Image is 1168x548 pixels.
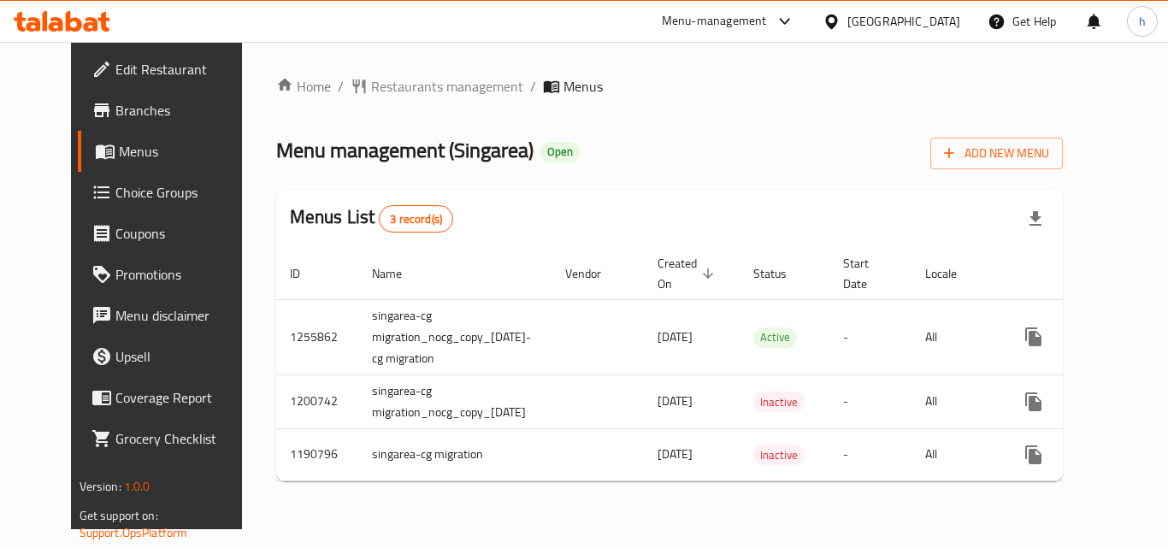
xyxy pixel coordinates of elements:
[829,428,911,480] td: -
[372,263,424,284] span: Name
[115,59,252,80] span: Edit Restaurant
[78,377,266,418] a: Coverage Report
[925,263,979,284] span: Locale
[662,11,767,32] div: Menu-management
[338,76,344,97] li: /
[1054,434,1095,475] button: Change Status
[276,131,534,169] span: Menu management ( Singarea )
[371,76,523,97] span: Restaurants management
[540,144,580,159] span: Open
[290,204,453,233] h2: Menus List
[115,305,252,326] span: Menu disclaimer
[290,263,322,284] span: ID
[1139,12,1146,31] span: h
[80,521,188,544] a: Support.OpsPlatform
[829,374,911,428] td: -
[78,295,266,336] a: Menu disclaimer
[115,223,252,244] span: Coupons
[911,374,1000,428] td: All
[658,253,719,294] span: Created On
[358,299,552,374] td: singarea-cg migration_nocg_copy_[DATE]-cg migration
[753,263,809,284] span: Status
[276,299,358,374] td: 1255862
[1015,198,1056,239] div: Export file
[829,299,911,374] td: -
[753,327,797,347] span: Active
[119,141,252,162] span: Menus
[658,326,693,348] span: [DATE]
[1054,316,1095,357] button: Change Status
[124,475,150,498] span: 1.0.0
[78,254,266,295] a: Promotions
[351,76,523,97] a: Restaurants management
[78,131,266,172] a: Menus
[80,504,158,527] span: Get support on:
[540,142,580,162] div: Open
[944,143,1049,164] span: Add New Menu
[78,49,266,90] a: Edit Restaurant
[753,445,805,465] span: Inactive
[115,346,252,367] span: Upsell
[276,76,331,97] a: Home
[276,428,358,480] td: 1190796
[78,213,266,254] a: Coupons
[911,428,1000,480] td: All
[115,100,252,121] span: Branches
[565,263,623,284] span: Vendor
[1013,434,1054,475] button: more
[753,392,805,412] span: Inactive
[1054,381,1095,422] button: Change Status
[115,428,252,449] span: Grocery Checklist
[563,76,603,97] span: Menus
[78,336,266,377] a: Upsell
[276,374,358,428] td: 1200742
[115,264,252,285] span: Promotions
[80,475,121,498] span: Version:
[115,387,252,408] span: Coverage Report
[78,172,266,213] a: Choice Groups
[358,374,552,428] td: singarea-cg migration_nocg_copy_[DATE]
[658,390,693,412] span: [DATE]
[658,443,693,465] span: [DATE]
[1013,381,1054,422] button: more
[379,205,453,233] div: Total records count
[753,327,797,348] div: Active
[115,182,252,203] span: Choice Groups
[358,428,552,480] td: singarea-cg migration
[847,12,960,31] div: [GEOGRAPHIC_DATA]
[530,76,536,97] li: /
[380,211,452,227] span: 3 record(s)
[843,253,891,294] span: Start Date
[276,76,1064,97] nav: breadcrumb
[78,90,266,131] a: Branches
[1013,316,1054,357] button: more
[78,418,266,459] a: Grocery Checklist
[930,138,1063,169] button: Add New Menu
[911,299,1000,374] td: All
